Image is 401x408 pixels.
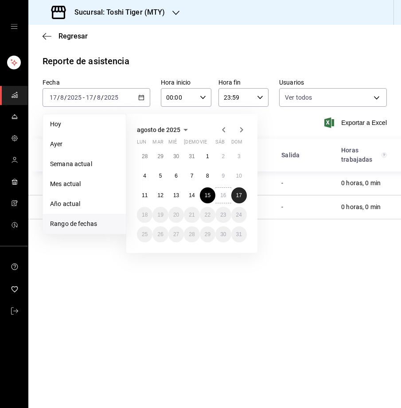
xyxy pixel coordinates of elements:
div: Row [28,195,401,219]
button: 25 de agosto de 2025 [137,226,152,242]
abbr: 5 de agosto de 2025 [159,173,162,179]
abbr: 14 de agosto de 2025 [189,192,195,198]
input: -- [97,94,101,101]
button: 17 de agosto de 2025 [231,187,247,203]
div: Row [28,171,401,195]
button: 4 de agosto de 2025 [137,168,152,184]
abbr: martes [152,139,163,148]
button: 13 de agosto de 2025 [168,187,184,203]
abbr: sábado [215,139,225,148]
input: ---- [67,94,82,101]
button: open drawer [11,23,18,30]
button: 11 de agosto de 2025 [137,187,152,203]
label: Hora inicio [161,79,211,85]
abbr: 6 de agosto de 2025 [175,173,178,179]
button: 6 de agosto de 2025 [168,168,184,184]
span: Mes actual [50,179,119,189]
h3: Sucursal: Toshi Tiger (MTY) [67,7,165,18]
button: 31 de julio de 2025 [184,148,199,164]
label: Usuarios [279,79,387,85]
button: agosto de 2025 [137,124,191,135]
button: 8 de agosto de 2025 [200,168,215,184]
abbr: miércoles [168,139,177,148]
abbr: 28 de julio de 2025 [142,153,148,159]
abbr: 3 de agosto de 2025 [237,153,241,159]
input: -- [86,94,93,101]
button: 22 de agosto de 2025 [200,207,215,223]
button: 20 de agosto de 2025 [168,207,184,223]
div: Cell [35,199,108,215]
button: 10 de agosto de 2025 [231,168,247,184]
div: Container [28,139,401,219]
abbr: 28 de agosto de 2025 [189,231,195,237]
div: Cell [274,175,290,191]
abbr: 17 de agosto de 2025 [236,192,242,198]
abbr: domingo [231,139,242,148]
input: ---- [104,94,119,101]
abbr: 31 de agosto de 2025 [236,231,242,237]
abbr: 27 de agosto de 2025 [173,231,179,237]
button: 2 de agosto de 2025 [215,148,231,164]
span: Ayer [50,140,119,149]
button: 12 de agosto de 2025 [152,187,168,203]
button: 19 de agosto de 2025 [152,207,168,223]
abbr: 22 de agosto de 2025 [205,212,210,218]
abbr: lunes [137,139,146,148]
label: Hora fin [218,79,269,85]
div: Head [28,139,401,171]
abbr: jueves [184,139,236,148]
button: 28 de julio de 2025 [137,148,152,164]
button: 29 de agosto de 2025 [200,226,215,242]
abbr: 11 de agosto de 2025 [142,192,148,198]
button: 30 de julio de 2025 [168,148,184,164]
button: 21 de agosto de 2025 [184,207,199,223]
abbr: 24 de agosto de 2025 [236,212,242,218]
abbr: 1 de agosto de 2025 [206,153,209,159]
abbr: 31 de julio de 2025 [189,153,195,159]
div: HeadCell [35,147,155,163]
abbr: 30 de julio de 2025 [173,153,179,159]
abbr: 16 de agosto de 2025 [220,192,226,198]
button: 1 de agosto de 2025 [200,148,215,164]
span: / [93,94,96,101]
button: Regresar [43,32,88,40]
button: 30 de agosto de 2025 [215,226,231,242]
abbr: 21 de agosto de 2025 [189,212,195,218]
abbr: 23 de agosto de 2025 [220,212,226,218]
div: Cell [334,175,388,191]
button: 24 de agosto de 2025 [231,207,247,223]
span: / [64,94,67,101]
div: Cell [35,175,108,191]
abbr: 4 de agosto de 2025 [143,173,146,179]
button: 5 de agosto de 2025 [152,168,168,184]
span: / [57,94,60,101]
span: agosto de 2025 [137,126,180,133]
abbr: 8 de agosto de 2025 [206,173,209,179]
abbr: 2 de agosto de 2025 [222,153,225,159]
abbr: viernes [200,139,207,148]
button: 15 de agosto de 2025 [200,187,215,203]
button: 23 de agosto de 2025 [215,207,231,223]
abbr: 13 de agosto de 2025 [173,192,179,198]
abbr: 19 de agosto de 2025 [157,212,163,218]
button: 31 de agosto de 2025 [231,226,247,242]
abbr: 26 de agosto de 2025 [157,231,163,237]
div: HeadCell [274,147,334,163]
button: 28 de agosto de 2025 [184,226,199,242]
div: Cell [274,199,290,215]
abbr: 12 de agosto de 2025 [157,192,163,198]
div: Cell [334,199,388,215]
abbr: 7 de agosto de 2025 [191,173,194,179]
span: Regresar [58,32,88,40]
abbr: 10 de agosto de 2025 [236,173,242,179]
button: Exportar a Excel [326,117,387,128]
span: Ver todos [285,93,312,102]
span: Semana actual [50,159,119,169]
abbr: 20 de agosto de 2025 [173,212,179,218]
button: 26 de agosto de 2025 [152,226,168,242]
svg: El total de horas trabajadas por usuario es el resultado de la suma redondeada del registro de ho... [382,152,387,159]
input: -- [60,94,64,101]
button: 29 de julio de 2025 [152,148,168,164]
div: Reporte de asistencia [43,54,129,68]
